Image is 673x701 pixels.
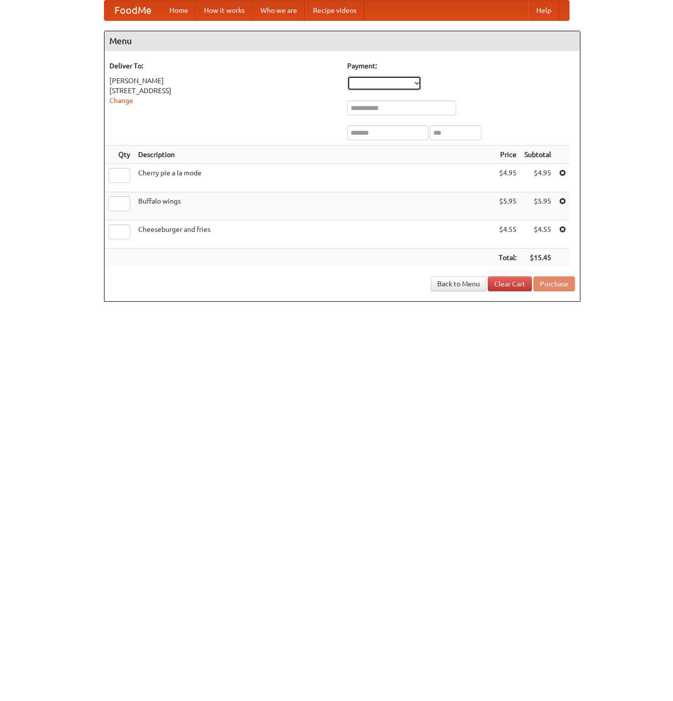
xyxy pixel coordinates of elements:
[488,276,532,291] a: Clear Cart
[109,86,337,96] div: [STREET_ADDRESS]
[495,192,520,220] td: $5.95
[520,249,555,267] th: $15.45
[495,220,520,249] td: $4.55
[495,146,520,164] th: Price
[520,146,555,164] th: Subtotal
[520,164,555,192] td: $4.95
[104,146,134,164] th: Qty
[109,97,133,105] a: Change
[196,0,253,20] a: How it works
[431,276,486,291] a: Back to Menu
[104,0,161,20] a: FoodMe
[104,31,580,51] h4: Menu
[495,164,520,192] td: $4.95
[109,76,337,86] div: [PERSON_NAME]
[495,249,520,267] th: Total:
[134,192,495,220] td: Buffalo wings
[109,61,337,71] h5: Deliver To:
[134,164,495,192] td: Cherry pie a la mode
[520,192,555,220] td: $5.95
[305,0,364,20] a: Recipe videos
[134,220,495,249] td: Cheeseburger and fries
[161,0,196,20] a: Home
[134,146,495,164] th: Description
[528,0,559,20] a: Help
[253,0,305,20] a: Who we are
[520,220,555,249] td: $4.55
[347,61,575,71] h5: Payment:
[533,276,575,291] button: Purchase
